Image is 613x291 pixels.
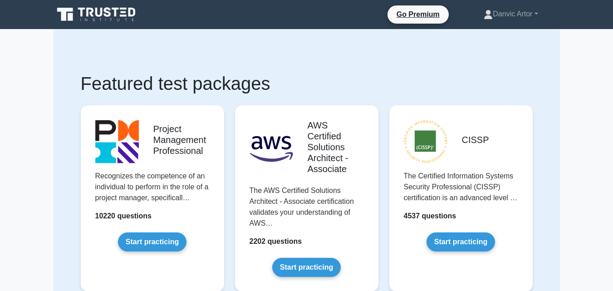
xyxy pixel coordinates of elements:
a: Start practicing [118,232,186,252]
a: Danvic Artor [462,5,559,23]
a: Go Premium [391,9,445,20]
a: Start practicing [427,232,495,252]
a: Start practicing [272,258,341,277]
h1: Featured test packages [81,73,533,94]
